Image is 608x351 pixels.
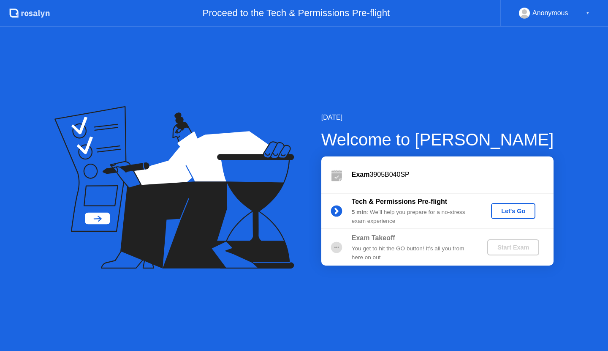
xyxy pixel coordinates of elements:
b: Exam [352,171,370,178]
div: 3905B040SP [352,170,554,180]
div: Let's Go [494,208,532,214]
div: ▼ [586,8,590,19]
b: Exam Takeoff [352,234,395,241]
div: Anonymous [532,8,568,19]
div: : We’ll help you prepare for a no-stress exam experience [352,208,473,225]
div: Start Exam [491,244,536,251]
b: 5 min [352,209,367,215]
div: You get to hit the GO button! It’s all you from here on out [352,244,473,262]
button: Let's Go [491,203,535,219]
button: Start Exam [487,239,539,255]
div: [DATE] [321,112,554,123]
b: Tech & Permissions Pre-flight [352,198,447,205]
div: Welcome to [PERSON_NAME] [321,127,554,152]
